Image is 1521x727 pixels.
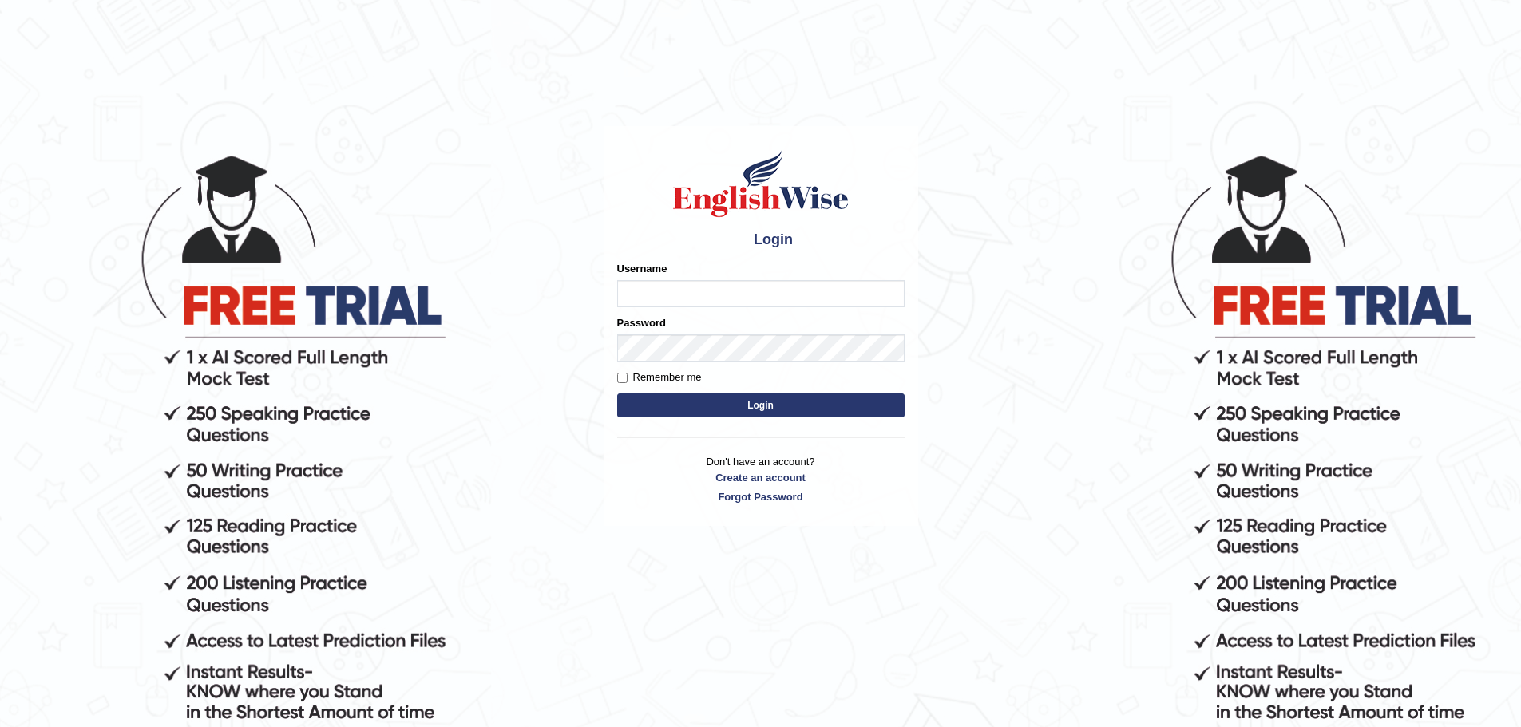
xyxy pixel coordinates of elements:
input: Remember me [617,373,628,383]
label: Password [617,315,666,330]
a: Forgot Password [617,489,905,504]
label: Remember me [617,369,702,385]
label: Username [617,261,667,276]
img: Logo of English Wise sign in for intelligent practice with AI [670,148,852,219]
a: Create an account [617,470,905,485]
button: Login [617,393,905,417]
p: Don't have an account? [617,454,905,504]
h4: Login [617,227,905,253]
